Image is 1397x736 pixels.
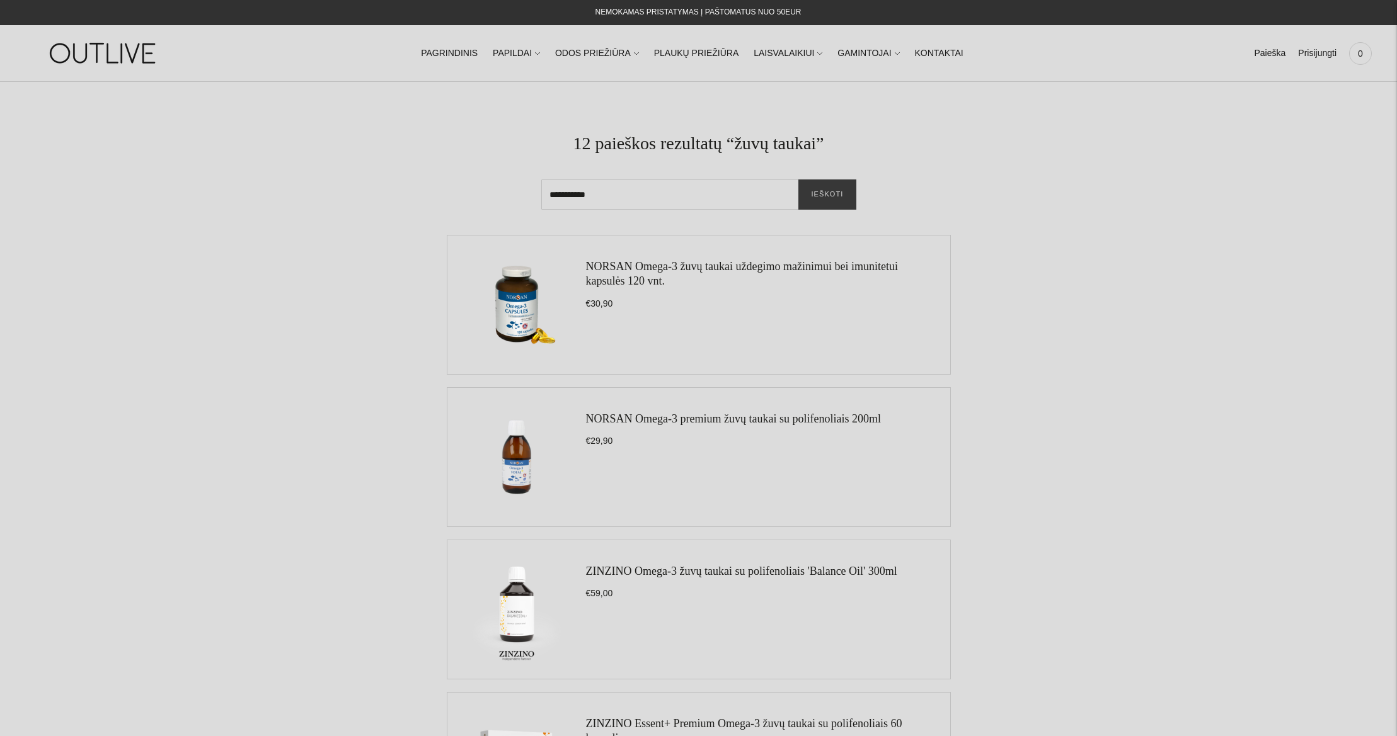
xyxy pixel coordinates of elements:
[586,298,613,309] span: €30,90
[654,40,739,67] a: PLAUKŲ PRIEŽIŪRA
[586,588,613,598] span: €59,00
[1349,40,1372,67] a: 0
[1352,45,1369,62] span: 0
[586,412,881,425] a: NORSAN Omega-3 premium žuvų taukai su polifenoliais 200ml
[798,179,856,210] button: Ieškoti
[595,5,802,20] div: NEMOKAMAS PRISTATYMAS Į PAŠTOMATUS NUO 50EUR
[754,40,822,67] a: LAISVALAIKIUI
[1298,40,1337,67] a: Prisijungti
[586,436,613,446] span: €29,90
[493,40,540,67] a: PAPILDAI
[837,40,899,67] a: GAMINTOJAI
[914,40,963,67] a: KONTAKTAI
[586,260,898,287] a: NORSAN Omega-3 žuvų taukai uždegimo mažinimui bei imunitetui kapsulės 120 vnt.
[586,565,897,577] a: ZINZINO Omega-3 žuvų taukai su polifenoliais 'Balance Oil' 300ml
[1254,40,1285,67] a: Paieška
[50,132,1347,154] h1: 12 paieškos rezultatų “žuvų taukai”
[555,40,639,67] a: ODOS PRIEŽIŪRA
[25,31,183,75] img: OUTLIVE
[421,40,478,67] a: PAGRINDINIS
